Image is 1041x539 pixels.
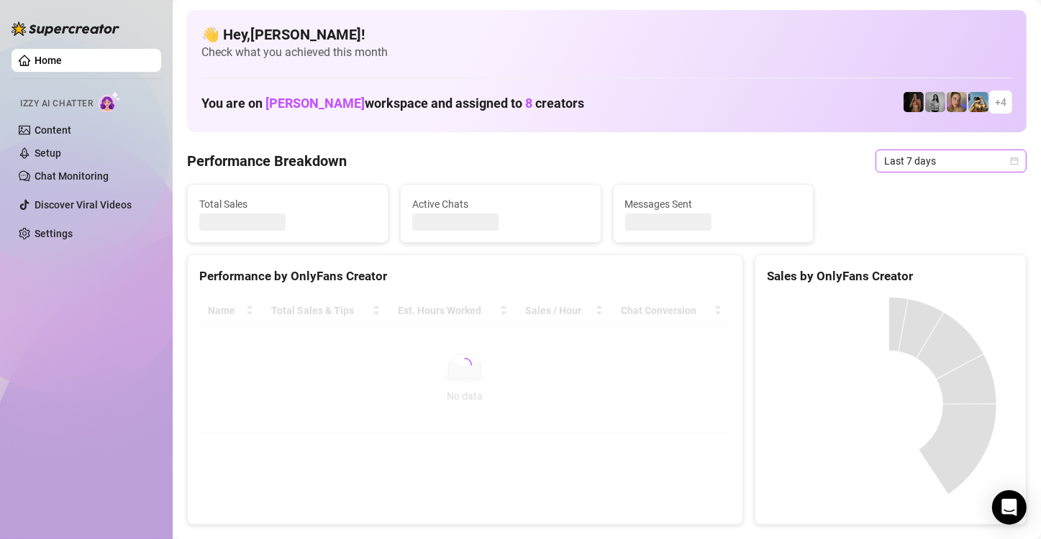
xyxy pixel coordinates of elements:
[12,22,119,36] img: logo-BBDzfeDw.svg
[35,170,109,182] a: Chat Monitoring
[1010,157,1019,165] span: calendar
[20,97,93,111] span: Izzy AI Chatter
[35,55,62,66] a: Home
[767,267,1014,286] div: Sales by OnlyFans Creator
[968,92,988,112] img: Babydanix
[35,124,71,136] a: Content
[884,150,1018,172] span: Last 7 days
[904,92,924,112] img: the_bohema
[995,94,1006,110] span: + 4
[199,267,731,286] div: Performance by OnlyFans Creator
[199,196,376,212] span: Total Sales
[35,199,132,211] a: Discover Viral Videos
[187,151,347,171] h4: Performance Breakdown
[99,91,121,112] img: AI Chatter
[947,92,967,112] img: Cherry
[265,96,365,111] span: [PERSON_NAME]
[525,96,532,111] span: 8
[925,92,945,112] img: A
[201,24,1012,45] h4: 👋 Hey, [PERSON_NAME] !
[201,96,584,111] h1: You are on workspace and assigned to creators
[201,45,1012,60] span: Check what you achieved this month
[35,147,61,159] a: Setup
[992,490,1027,525] div: Open Intercom Messenger
[455,355,475,374] span: loading
[625,196,802,212] span: Messages Sent
[412,196,589,212] span: Active Chats
[35,228,73,239] a: Settings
